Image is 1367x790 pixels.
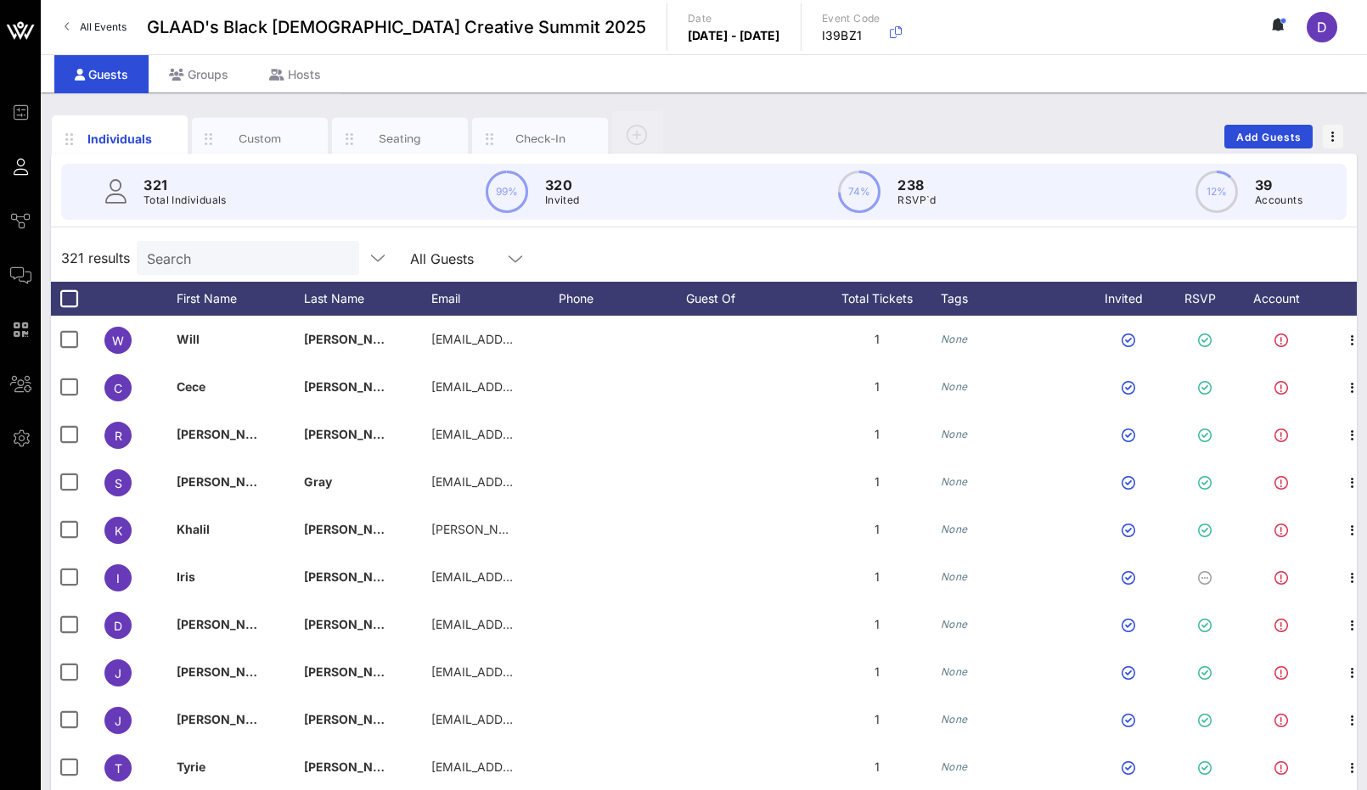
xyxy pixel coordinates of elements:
span: Add Guests [1235,131,1302,143]
p: 321 [143,175,227,195]
i: None [941,333,968,345]
i: None [941,665,968,678]
p: I39BZ1 [822,27,880,44]
span: Cece [177,379,205,394]
i: None [941,380,968,393]
div: 1 [813,506,941,553]
div: First Name [177,282,304,316]
span: [PERSON_NAME] [177,617,277,631]
i: None [941,523,968,535]
span: [PERSON_NAME] [304,332,404,346]
p: Date [688,10,780,27]
div: Total Tickets [813,282,941,316]
div: Custom [222,131,298,147]
div: Invited [1085,282,1179,316]
span: [PERSON_NAME] [177,474,277,489]
span: K [115,524,122,538]
span: I [116,571,120,585]
span: [EMAIL_ADDRESS][DOMAIN_NAME] [431,664,636,679]
p: RSVP`d [897,192,936,209]
p: Accounts [1255,192,1302,209]
i: None [941,713,968,726]
span: Iris [177,569,195,584]
span: S [115,476,122,490]
div: Account [1238,282,1331,316]
span: J [115,666,121,681]
span: Tyrie [177,759,205,774]
span: [EMAIL_ADDRESS][PERSON_NAME][DOMAIN_NAME] [431,759,734,774]
span: [PERSON_NAME] [177,427,277,441]
span: [EMAIL_ADDRESS][DOMAIN_NAME] [431,474,636,489]
div: Phone [559,282,686,316]
span: [EMAIL_ADDRESS][DOMAIN_NAME] [431,379,636,394]
div: D [1307,12,1337,42]
span: Khalil [177,522,210,536]
p: 39 [1255,175,1302,195]
div: Hosts [249,55,341,93]
span: [PERSON_NAME] [304,712,404,726]
span: [PERSON_NAME][EMAIL_ADDRESS][DOMAIN_NAME] [431,522,734,536]
div: Guest Of [686,282,813,316]
i: None [941,618,968,630]
span: [PERSON_NAME] [177,712,277,726]
div: 1 [813,316,941,363]
span: [EMAIL_ADDRESS][DOMAIN_NAME] [431,427,636,441]
span: [PERSON_NAME] [177,664,277,679]
span: [EMAIL_ADDRESS][DOMAIN_NAME] [431,569,636,584]
span: [PERSON_NAME] [304,427,404,441]
div: Seating [363,131,438,147]
span: [EMAIL_ADDRESS][DOMAIN_NAME] [431,332,636,346]
p: Invited [545,192,580,209]
a: All Events [54,14,137,41]
span: GLAAD's Black [DEMOGRAPHIC_DATA] Creative Summit 2025 [147,14,646,40]
div: All Guests [410,251,474,266]
span: [PERSON_NAME] [304,617,404,631]
div: Individuals [82,130,158,148]
span: D [1317,19,1327,36]
div: Guests [54,55,149,93]
div: 1 [813,553,941,601]
div: Groups [149,55,249,93]
span: R [115,429,122,443]
div: RSVP [1179,282,1238,316]
div: 1 [813,458,941,506]
p: Event Code [822,10,880,27]
p: 320 [545,175,580,195]
span: [PERSON_NAME] [304,522,404,536]
button: Add Guests [1224,125,1313,148]
i: None [941,760,968,773]
span: All Events [80,20,127,33]
div: 1 [813,363,941,411]
i: None [941,475,968,488]
p: [DATE] - [DATE] [688,27,780,44]
div: 1 [813,648,941,696]
span: [PERSON_NAME] [304,759,404,774]
span: Will [177,332,200,346]
span: W [112,333,124,348]
span: T [115,761,122,776]
span: D [114,619,122,633]
i: None [941,570,968,583]
div: 1 [813,696,941,743]
span: [PERSON_NAME] [304,664,404,679]
div: All Guests [400,241,536,275]
span: J [115,714,121,728]
div: 1 [813,411,941,458]
div: Check-In [503,131,578,147]
div: 1 [813,601,941,648]
span: [EMAIL_ADDRESS][DOMAIN_NAME] [431,712,636,726]
div: Email [431,282,559,316]
p: 238 [897,175,936,195]
div: Last Name [304,282,431,316]
span: [PERSON_NAME] [304,569,404,584]
span: [PERSON_NAME] [304,379,404,394]
span: Gray [304,474,332,489]
i: None [941,428,968,440]
span: [EMAIL_ADDRESS][DOMAIN_NAME] [431,617,636,631]
span: 321 results [61,248,130,268]
div: Tags [941,282,1085,316]
p: Total Individuals [143,192,227,209]
span: C [114,381,122,395]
